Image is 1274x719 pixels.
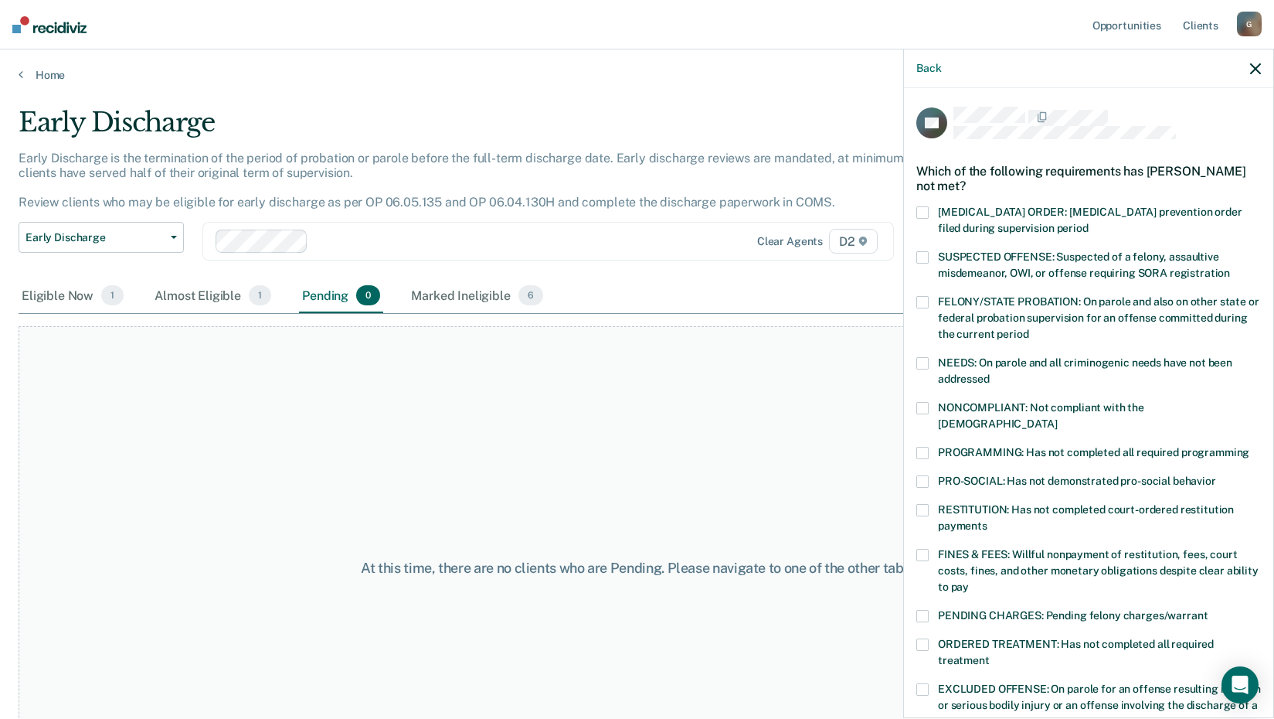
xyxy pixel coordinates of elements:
span: NONCOMPLIANT: Not compliant with the [DEMOGRAPHIC_DATA] [938,401,1144,430]
div: Pending [299,279,383,313]
div: Eligible Now [19,279,127,313]
img: Recidiviz [12,16,87,33]
span: NEEDS: On parole and all criminogenic needs have not been addressed [938,356,1232,385]
div: Marked Ineligible [408,279,546,313]
p: Early Discharge is the termination of the period of probation or parole before the full-term disc... [19,151,937,210]
span: FINES & FEES: Willful nonpayment of restitution, fees, court costs, fines, and other monetary obl... [938,548,1259,593]
div: At this time, there are no clients who are Pending. Please navigate to one of the other tabs. [328,560,946,577]
span: ORDERED TREATMENT: Has not completed all required treatment [938,638,1214,666]
span: FELONY/STATE PROBATION: On parole and also on other state or federal probation supervision for an... [938,295,1259,340]
span: 1 [101,285,124,305]
span: 0 [356,285,380,305]
span: [MEDICAL_DATA] ORDER: [MEDICAL_DATA] prevention order filed during supervision period [938,206,1242,234]
div: Early Discharge [19,107,974,151]
span: PENDING CHARGES: Pending felony charges/warrant [938,609,1208,622]
span: 1 [249,285,271,305]
span: D2 [829,229,878,254]
div: Almost Eligible [151,279,274,313]
span: PRO-SOCIAL: Has not demonstrated pro-social behavior [938,475,1216,487]
div: Clear agents [757,235,823,248]
div: G [1237,12,1262,36]
a: Home [19,68,1255,82]
span: RESTITUTION: Has not completed court-ordered restitution payments [938,503,1234,532]
span: 6 [518,285,543,305]
div: Which of the following requirements has [PERSON_NAME] not met? [916,152,1261,206]
span: SUSPECTED OFFENSE: Suspected of a felony, assaultive misdemeanor, OWI, or offense requiring SORA ... [938,250,1230,279]
span: PROGRAMMING: Has not completed all required programming [938,446,1249,458]
button: Back [916,62,941,75]
span: Early Discharge [25,231,165,244]
div: Open Intercom Messenger [1221,666,1259,704]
